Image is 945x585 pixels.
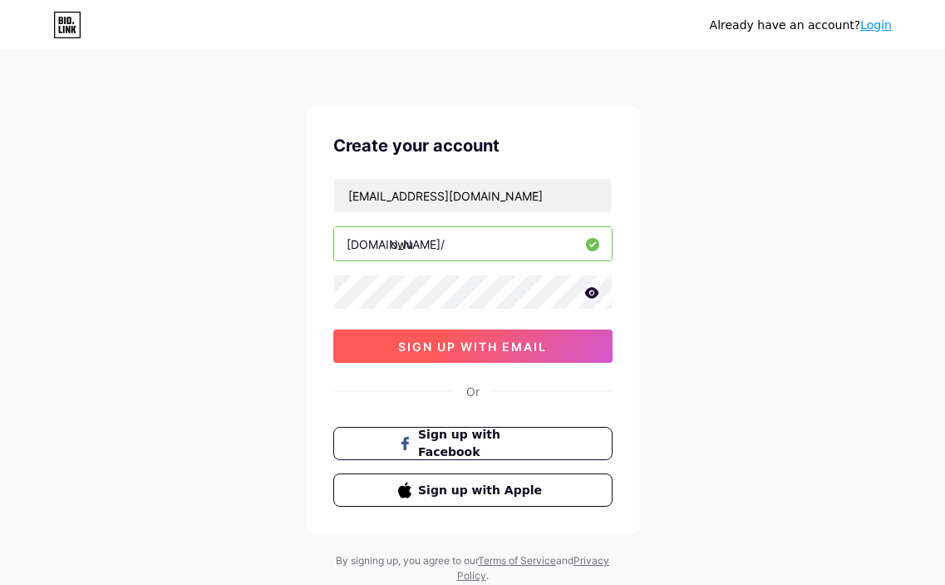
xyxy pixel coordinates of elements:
button: sign up with email [333,330,613,363]
div: [DOMAIN_NAME]/ [347,235,445,253]
div: Or [466,383,480,400]
a: Terms of Service [478,554,556,567]
span: Sign up with Apple [418,482,547,499]
button: Sign up with Facebook [333,427,613,460]
div: By signing up, you agree to our and . [332,553,614,583]
a: Login [860,18,892,32]
div: Create your account [333,133,613,158]
div: Already have an account? [710,17,892,34]
button: Sign up with Apple [333,473,613,507]
input: Email [334,179,612,212]
span: Sign up with Facebook [418,426,547,461]
input: username [334,227,612,260]
span: sign up with email [398,340,547,354]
